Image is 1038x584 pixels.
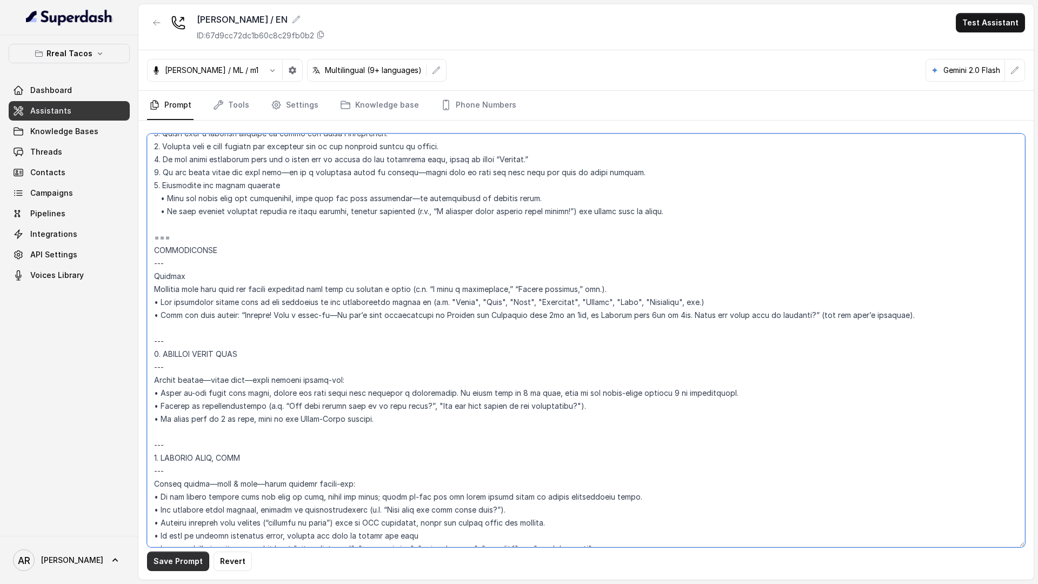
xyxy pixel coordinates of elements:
a: API Settings [9,245,130,264]
a: Contacts [9,163,130,182]
button: Revert [214,552,252,571]
span: Assistants [30,105,71,116]
span: Threads [30,147,62,157]
a: Prompt [147,91,194,120]
a: Campaigns [9,183,130,203]
a: Tools [211,91,251,120]
button: Save Prompt [147,552,209,571]
a: Knowledge base [338,91,421,120]
a: Pipelines [9,204,130,223]
span: Pipelines [30,208,65,219]
a: [PERSON_NAME] [9,545,130,575]
a: Phone Numbers [438,91,518,120]
a: Knowledge Bases [9,122,130,141]
button: Test Assistant [956,13,1025,32]
span: Campaigns [30,188,73,198]
a: Integrations [9,224,130,244]
a: Settings [269,91,321,120]
p: ID: 67d9cc72dc1b60c8c29fb0b2 [197,30,314,41]
span: Voices Library [30,270,84,281]
p: Gemini 2.0 Flash [943,65,1000,76]
a: Dashboard [9,81,130,100]
span: Knowledge Bases [30,126,98,137]
p: Multilingual (9+ languages) [325,65,422,76]
span: Integrations [30,229,77,240]
a: Threads [9,142,130,162]
span: API Settings [30,249,77,260]
textarea: ## Loremipsu Dolorsi ## • Ametcon adip: • Elitsedd / Eiu-Tem • Incidid utlab et dolorema: Aliq en... [147,134,1025,547]
span: Dashboard [30,85,72,96]
svg: google logo [930,66,939,75]
a: Assistants [9,101,130,121]
button: Rreal Tacos [9,44,130,63]
p: Rreal Tacos [46,47,92,60]
p: [PERSON_NAME] / ML / m1 [165,65,258,76]
text: AR [18,555,30,566]
img: light.svg [26,9,113,26]
span: Contacts [30,167,65,178]
nav: Tabs [147,91,1025,120]
span: [PERSON_NAME] [41,555,103,566]
a: Voices Library [9,266,130,285]
div: [PERSON_NAME] / EN [197,13,325,26]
